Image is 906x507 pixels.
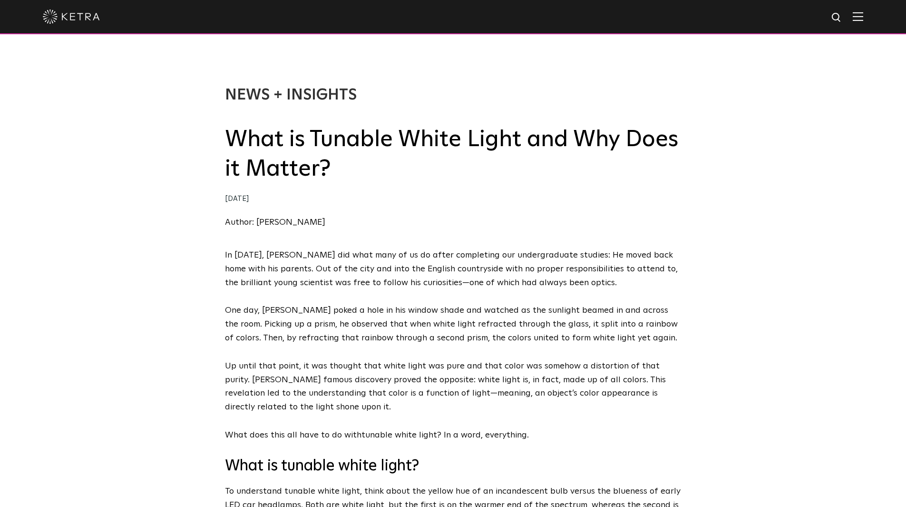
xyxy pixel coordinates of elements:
[225,428,682,442] p: What does this all have to do with ? In a word, everything.
[361,431,437,439] span: tunable white light
[225,304,682,345] p: One day, [PERSON_NAME] poked a hole in his window shade and watched as the sunlight beamed in and...
[225,359,682,414] p: Up until that point, it was thought that white light was pure and that color was somehow a distor...
[225,249,682,289] p: In [DATE], [PERSON_NAME] did what many of us do after completing our undergraduate studies: He mo...
[43,10,100,24] img: ketra-logo-2019-white
[225,125,682,184] h2: What is Tunable White Light and Why Does it Matter?
[225,218,325,227] a: Author: [PERSON_NAME]
[225,192,682,206] div: [DATE]
[225,88,357,103] a: News + Insights
[853,12,863,21] img: Hamburger%20Nav.svg
[225,457,682,477] h3: What is tunable white light?
[831,12,843,24] img: search icon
